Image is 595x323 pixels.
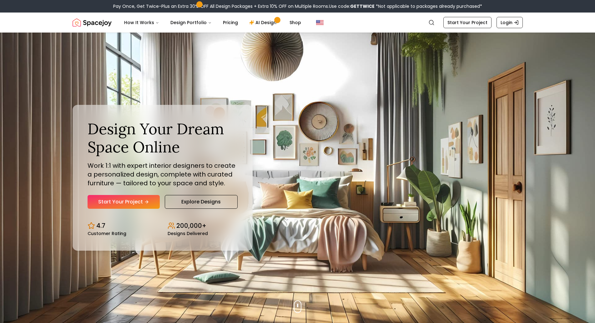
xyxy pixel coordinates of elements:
a: Start Your Project [443,17,492,28]
span: *Not applicable to packages already purchased* [375,3,482,9]
a: Start Your Project [88,195,160,209]
small: Customer Rating [88,231,126,236]
button: Design Portfolio [165,16,217,29]
a: AI Design [244,16,283,29]
div: Pay Once, Get Twice-Plus an Extra 30% OFF All Design Packages + Extra 10% OFF on Multiple Rooms. [113,3,482,9]
div: Design stats [88,216,238,236]
a: Spacejoy [73,16,112,29]
small: Designs Delivered [168,231,208,236]
img: Spacejoy Logo [73,16,112,29]
a: Explore Designs [165,195,238,209]
img: United States [316,19,324,26]
p: 4.7 [96,221,105,230]
b: GETTWICE [350,3,375,9]
a: Shop [285,16,306,29]
span: Use code: [329,3,375,9]
button: How It Works [119,16,164,29]
a: Pricing [218,16,243,29]
nav: Main [119,16,306,29]
nav: Global [73,13,523,33]
a: Login [497,17,523,28]
h1: Design Your Dream Space Online [88,120,238,156]
p: Work 1:1 with expert interior designers to create a personalized design, complete with curated fu... [88,161,238,187]
p: 200,000+ [176,221,206,230]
